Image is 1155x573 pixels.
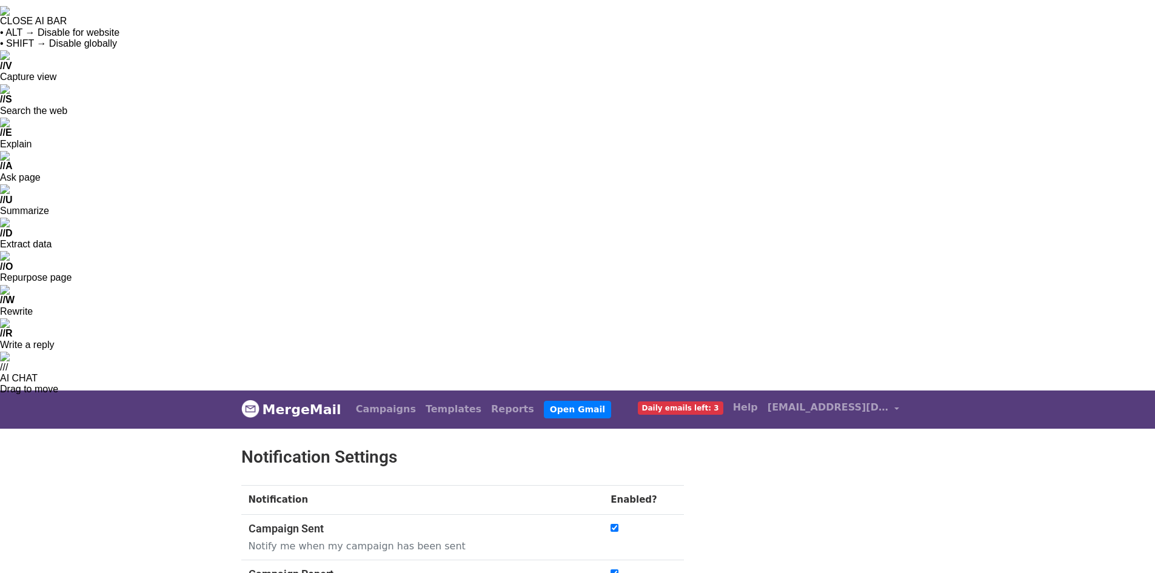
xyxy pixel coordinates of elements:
[638,401,723,415] span: Daily emails left: 3
[249,540,584,552] p: Notify me when my campaign has been sent
[763,395,905,424] a: [EMAIL_ADDRESS][DOMAIN_NAME]
[351,397,421,421] a: Campaigns
[633,395,728,420] a: Daily emails left: 3
[768,400,889,415] span: [EMAIL_ADDRESS][DOMAIN_NAME]
[421,397,486,421] a: Templates
[241,486,604,515] th: Notification
[486,397,539,421] a: Reports
[249,522,584,535] h5: Campaign Sent
[728,395,763,420] a: Help
[603,486,683,515] th: Enabled?
[241,447,684,467] h2: Notification Settings
[241,397,341,422] a: MergeMail
[544,401,611,418] a: Open Gmail
[241,400,259,418] img: MergeMail logo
